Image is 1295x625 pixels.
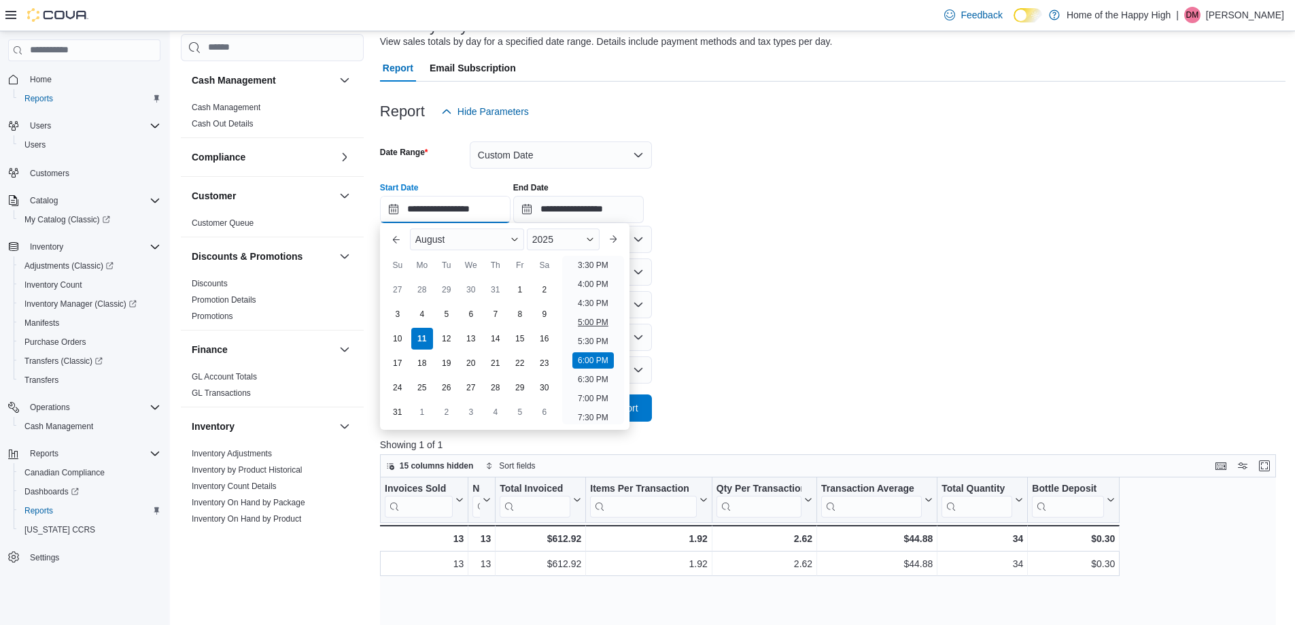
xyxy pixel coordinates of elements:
[527,229,600,250] div: Button. Open the year selector. 2025 is currently selected.
[411,303,433,325] div: day-4
[24,192,63,209] button: Catalog
[590,530,708,547] div: 1.92
[24,445,64,462] button: Reports
[1067,7,1171,23] p: Home of the Happy High
[19,484,84,500] a: Dashboards
[192,118,254,129] span: Cash Out Details
[472,483,480,496] div: Net Sold
[509,401,531,423] div: day-5
[534,279,555,301] div: day-2
[385,483,453,518] div: Invoices Sold
[385,229,407,250] button: Previous Month
[633,267,644,277] button: Open list of options
[387,328,409,350] div: day-10
[716,483,801,496] div: Qty Per Transaction
[192,482,277,491] a: Inventory Count Details
[19,334,92,350] a: Purchase Orders
[24,399,75,416] button: Operations
[457,105,529,118] span: Hide Parameters
[387,401,409,423] div: day-31
[24,549,160,566] span: Settings
[192,218,254,229] span: Customer Queue
[24,165,75,182] a: Customers
[716,556,812,572] div: 2.62
[3,547,166,567] button: Settings
[14,482,166,501] a: Dashboards
[192,420,235,433] h3: Inventory
[3,69,166,89] button: Home
[590,483,697,518] div: Items Per Transaction
[590,556,708,572] div: 1.92
[460,352,482,374] div: day-20
[19,522,160,538] span: Washington CCRS
[19,296,160,312] span: Inventory Manager (Classic)
[14,417,166,436] button: Cash Management
[472,483,491,518] button: Net Sold
[24,445,160,462] span: Reports
[14,275,166,294] button: Inventory Count
[19,334,160,350] span: Purchase Orders
[942,483,1012,496] div: Total Quantity
[509,303,531,325] div: day-8
[534,352,555,374] div: day-23
[1213,458,1229,474] button: Keyboard shortcuts
[19,258,119,274] a: Adjustments (Classic)
[942,483,1012,518] div: Total Quantity
[400,460,474,471] span: 15 columns hidden
[411,377,433,399] div: day-25
[30,74,52,85] span: Home
[472,556,491,572] div: 13
[192,498,305,507] a: Inventory On Hand by Package
[1176,7,1179,23] p: |
[3,191,166,210] button: Catalog
[19,277,88,293] a: Inventory Count
[387,352,409,374] div: day-17
[485,303,506,325] div: day-7
[500,556,581,572] div: $612.92
[436,401,457,423] div: day-2
[14,463,166,482] button: Canadian Compliance
[460,254,482,276] div: We
[192,103,260,112] a: Cash Management
[24,280,82,290] span: Inventory Count
[192,420,334,433] button: Inventory
[192,311,233,321] a: Promotions
[192,102,260,113] span: Cash Management
[192,119,254,129] a: Cash Out Details
[14,210,166,229] a: My Catalog (Classic)
[19,503,160,519] span: Reports
[1014,8,1042,22] input: Dark Mode
[24,421,93,432] span: Cash Management
[509,377,531,399] div: day-29
[821,483,933,518] button: Transaction Average
[410,229,524,250] div: Button. Open the month selector. August is currently selected.
[380,196,511,223] input: Press the down key to enter a popover containing a calendar. Press the escape key to close the po...
[192,388,251,399] span: GL Transactions
[485,279,506,301] div: day-31
[24,118,160,134] span: Users
[380,147,428,158] label: Date Range
[24,260,114,271] span: Adjustments (Classic)
[24,337,86,348] span: Purchase Orders
[192,189,236,203] h3: Customer
[336,248,353,265] button: Discounts & Promotions
[939,1,1007,29] a: Feedback
[192,372,257,382] a: GL Account Totals
[1032,556,1115,572] div: $0.30
[387,279,409,301] div: day-27
[14,520,166,539] button: [US_STATE] CCRS
[192,278,228,289] span: Discounts
[24,524,95,535] span: [US_STATE] CCRS
[192,530,274,541] span: Inventory Transactions
[411,279,433,301] div: day-28
[192,514,301,524] a: Inventory On Hand by Product
[572,276,614,292] li: 4:00 PM
[1256,458,1273,474] button: Enter fullscreen
[181,275,364,330] div: Discounts & Promotions
[500,483,570,518] div: Total Invoiced
[19,212,116,228] a: My Catalog (Classic)
[380,438,1285,452] p: Showing 1 of 1
[24,399,160,416] span: Operations
[562,256,624,424] ul: Time
[192,150,334,164] button: Compliance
